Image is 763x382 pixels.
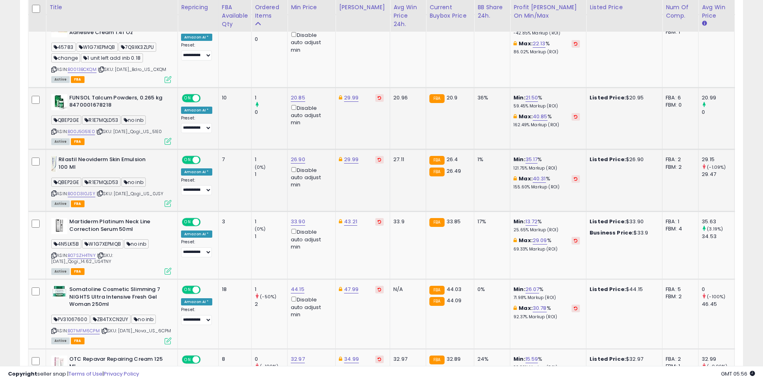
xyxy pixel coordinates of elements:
span: All listings currently available for purchase on Amazon [51,76,70,83]
div: 24% [477,356,504,363]
div: seller snap | | [8,370,139,378]
strong: Copyright [8,370,37,378]
span: 33.85 [447,218,461,225]
div: $20.95 [590,94,656,101]
div: 3 [222,218,245,225]
div: Amazon AI * [181,34,212,41]
a: 40.31 [533,175,546,183]
div: % [513,218,580,233]
div: 1 [255,286,287,293]
div: [PERSON_NAME] [339,3,387,12]
div: % [513,356,580,370]
div: 7 [222,156,245,163]
b: Max: [519,175,533,182]
small: Avg Win Price. [702,20,707,27]
span: no inb [121,178,146,187]
div: % [513,175,580,190]
span: | SKU: [DATE]_Qogi_14.62_US4TNY [51,252,113,264]
small: FBA [429,156,444,165]
div: 0 [255,36,287,43]
a: 29.99 [344,94,358,102]
a: 29.09 [533,236,547,245]
div: ASIN: [51,21,171,82]
b: Min: [513,94,525,101]
span: no inb [121,115,146,125]
div: 17% [477,218,504,225]
a: 43.21 [344,218,357,226]
a: 29.99 [344,156,358,164]
span: All listings currently available for purchase on Amazon [51,338,70,344]
b: OTC Repavar Repairing Cream 125 Ml [69,356,167,372]
span: All listings currently available for purchase on Amazon [51,200,70,207]
div: ASIN: [51,94,171,144]
span: 7Q9XK3ZLPU [119,42,157,52]
small: FBA [429,218,444,227]
div: Num of Comp. [666,3,695,20]
p: 162.49% Markup (ROI) [513,122,580,128]
span: no inb [124,239,149,249]
div: Preset: [181,178,212,196]
i: Revert to store-level Max Markup [574,115,578,119]
div: 1 [255,233,287,240]
div: $44.15 [590,286,656,293]
p: 69.33% Markup (ROI) [513,247,580,252]
div: Avg Win Price 24h. [393,3,423,28]
div: FBA: 6 [666,94,692,101]
div: Avg Win Price [702,3,731,20]
div: % [513,156,580,171]
span: no inb [131,315,156,324]
div: 29.47 [702,171,734,178]
b: Min: [513,156,525,163]
small: (-100%) [707,293,725,300]
b: Martiderm Platinum Neck Line Correction Serum 50ml [69,218,167,235]
span: FBA [71,200,85,207]
a: Terms of Use [68,370,103,378]
div: 20.96 [393,94,420,101]
b: Listed Price: [590,285,626,293]
b: Listed Price: [590,156,626,163]
div: 1% [477,156,504,163]
span: All listings currently available for purchase on Amazon [51,138,70,145]
img: 31Lg4IZJzZL._SL40_.jpg [51,156,56,172]
div: Disable auto adjust min [291,103,329,127]
a: 13.72 [525,218,538,226]
div: Amazon AI * [181,298,212,305]
img: 31CII8mDzQL._SL40_.jpg [51,356,67,372]
div: Amazon AI * [181,107,212,114]
small: (0%) [255,226,266,232]
div: $32.97 [590,356,656,363]
div: 0 [702,109,734,116]
span: OFF [199,219,212,226]
div: 1 [255,94,287,101]
span: ON [183,219,193,226]
b: Max: [519,236,533,244]
div: Disable auto adjust min [291,295,329,318]
a: B07SZH4TNY [68,252,96,259]
span: ON [183,356,193,363]
span: 20.9 [447,94,458,101]
div: FBM: 0 [666,101,692,109]
a: B00J5G51E0 [68,128,95,135]
div: 35.63 [702,218,734,225]
div: 0 [702,286,734,293]
img: 41BSM2hsu3L._SL40_.jpg [51,94,67,110]
span: 2025-08-11 05:56 GMT [721,370,755,378]
span: 44.03 [447,285,462,293]
span: OFF [199,287,212,293]
span: FBA [71,76,85,83]
b: Max: [519,113,533,120]
span: | SKU: [DATE]_Qogi_US_51E0 [96,128,162,135]
span: | SKU: [DATE]_Bdro_US_CKQM [98,66,166,73]
a: 34.99 [344,355,359,363]
span: R1E7MQLD53 [82,115,121,125]
div: 10 [222,94,245,101]
small: FBA [429,94,444,103]
div: % [513,113,580,128]
span: FBA [71,268,85,275]
a: Privacy Policy [104,370,139,378]
span: ON [183,157,193,164]
div: Amazon AI * [181,230,212,238]
div: Profit [PERSON_NAME] on Min/Max [513,3,583,20]
a: 40.85 [533,113,548,121]
span: W1G7XEPMQB [82,239,123,249]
